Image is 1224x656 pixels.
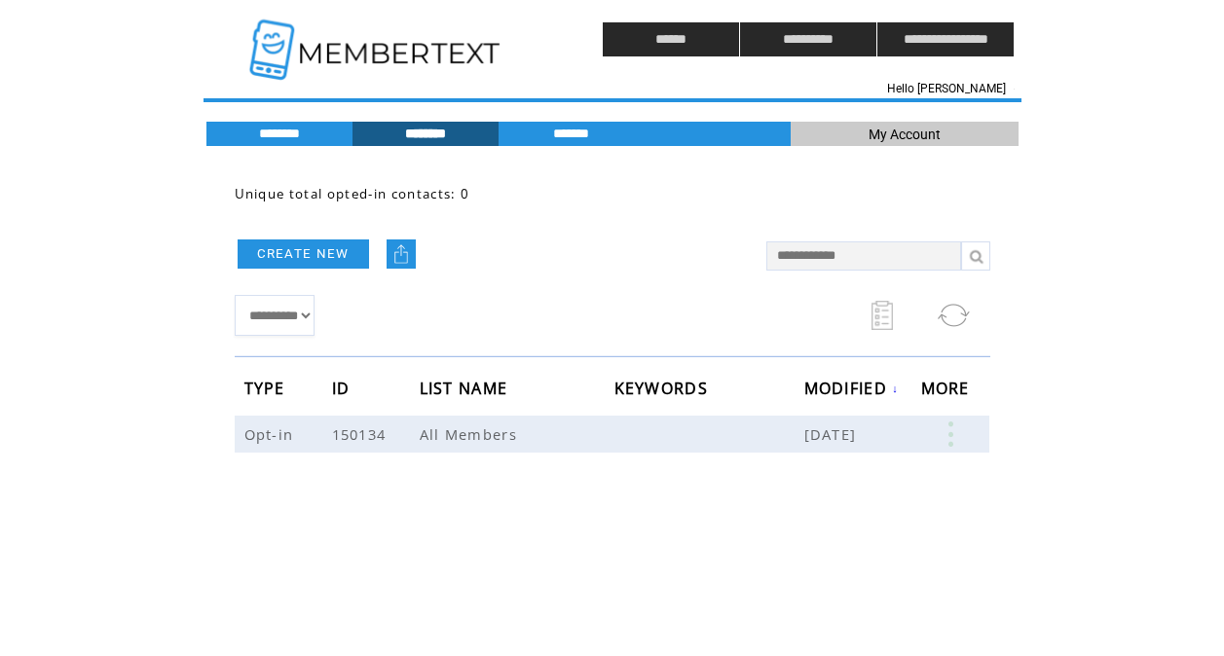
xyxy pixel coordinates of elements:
[804,424,862,444] span: [DATE]
[244,424,299,444] span: Opt-in
[332,382,355,393] a: ID
[804,373,893,409] span: MODIFIED
[869,127,941,142] span: My Account
[238,239,369,269] a: CREATE NEW
[420,382,513,393] a: LIST NAME
[391,244,411,264] img: upload.png
[614,382,714,393] a: KEYWORDS
[420,373,513,409] span: LIST NAME
[420,424,523,444] span: All Members
[887,82,1006,95] span: Hello [PERSON_NAME]
[332,373,355,409] span: ID
[921,373,975,409] span: MORE
[804,383,900,394] a: MODIFIED↓
[614,373,714,409] span: KEYWORDS
[244,373,290,409] span: TYPE
[332,424,391,444] span: 150134
[244,382,290,393] a: TYPE
[235,185,470,202] span: Unique total opted-in contacts: 0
